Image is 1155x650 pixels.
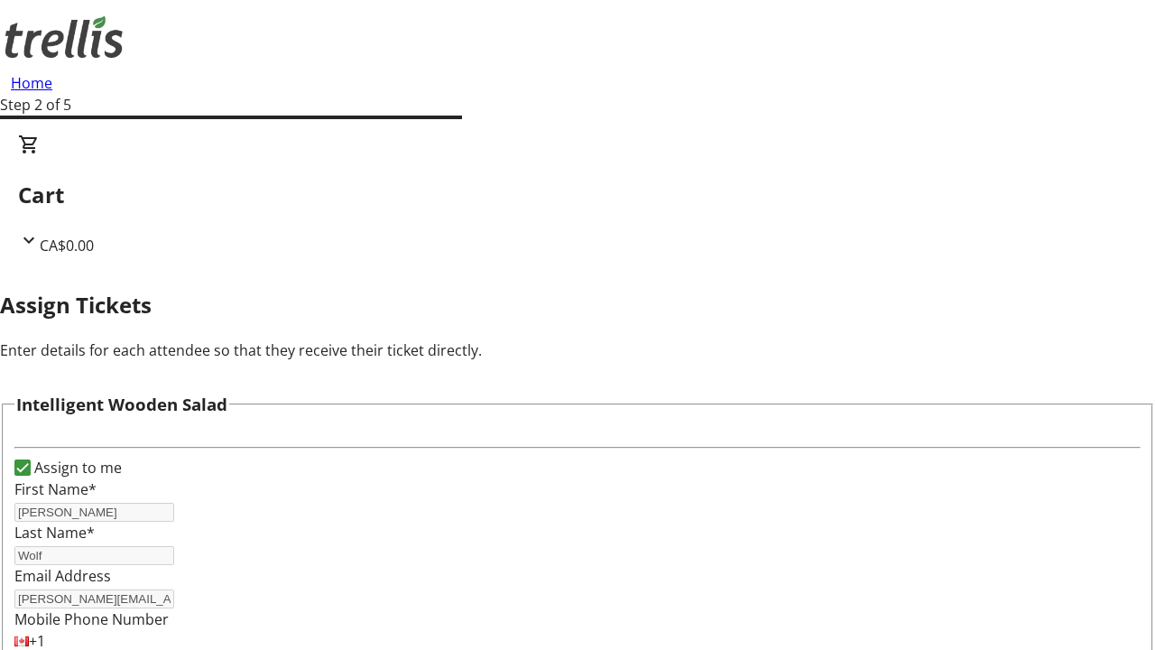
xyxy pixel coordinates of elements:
[14,566,111,586] label: Email Address
[14,609,169,629] label: Mobile Phone Number
[14,479,97,499] label: First Name*
[14,523,95,543] label: Last Name*
[18,134,1137,256] div: CartCA$0.00
[31,457,122,478] label: Assign to me
[40,236,94,255] span: CA$0.00
[18,179,1137,211] h2: Cart
[16,392,227,417] h3: Intelligent Wooden Salad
